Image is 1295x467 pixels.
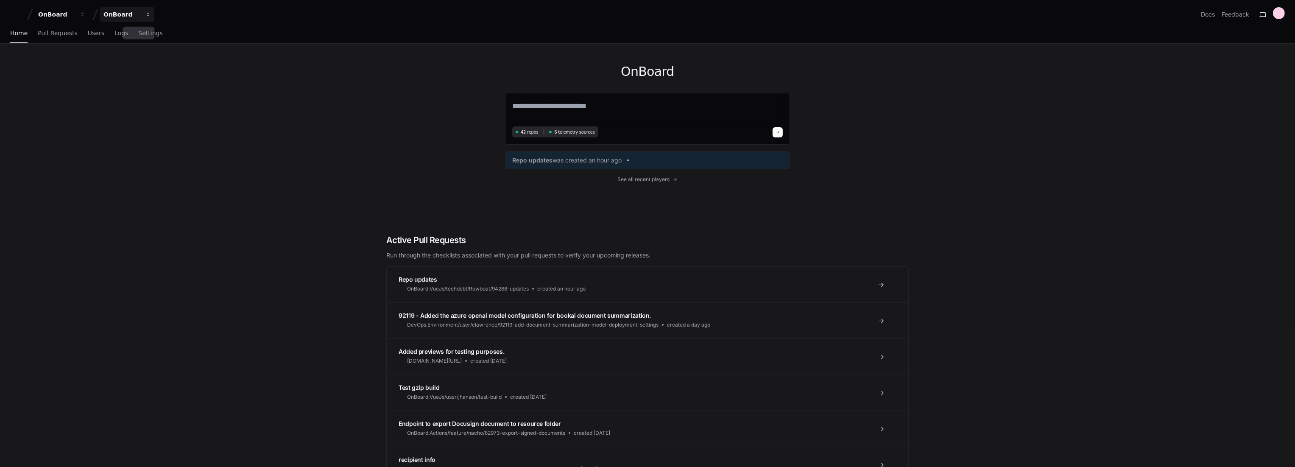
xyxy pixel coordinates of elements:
a: See all recent players [505,176,790,183]
span: created [DATE] [574,430,610,436]
span: created [DATE] [470,358,507,364]
span: Repo updates [512,156,553,165]
span: [DOMAIN_NAME][URL] [407,358,462,364]
a: 92119 - Added the azure openai model configuration for bookai document summarization.DevOps.Envir... [387,302,908,338]
span: created [DATE] [510,394,547,400]
span: Users [88,31,104,36]
span: OnBoard.Actions/feature/nacho/82973-export-signed-documents [407,430,565,436]
a: Repo updatesOnBoard.VueJs/techdebt/Rowboat/94268-updatescreated an hour ago [387,267,908,302]
span: 42 repos [521,129,539,135]
span: recipient info [399,456,435,463]
p: Run through the checklists associated with your pull requests to verify your upcoming releases. [386,251,909,260]
a: Endpoint to export Docusign document to resource folderOnBoard.Actions/feature/nacho/82973-export... [387,411,908,447]
span: Endpoint to export Docusign document to resource folder [399,420,561,427]
button: OnBoard [35,7,89,22]
span: Settings [138,31,162,36]
button: Feedback [1222,10,1249,19]
span: Pull Requests [38,31,77,36]
span: Added previews for testing purposes. [399,348,504,355]
span: created a day ago [667,322,710,328]
a: Docs [1201,10,1215,19]
span: 6 telemetry sources [554,129,594,135]
h2: Active Pull Requests [386,234,909,246]
a: Added previews for testing purposes.[DOMAIN_NAME][URL]created [DATE] [387,338,908,375]
a: Users [88,24,104,43]
h1: OnBoard [505,64,790,79]
span: OnBoard.VueJs/user/jhanson/test-build [407,394,502,400]
span: created an hour ago [537,285,586,292]
span: See all recent players [618,176,670,183]
span: Logs [114,31,128,36]
a: Repo updateswas created an hour ago [512,156,783,165]
a: Pull Requests [38,24,77,43]
button: OnBoard [100,7,154,22]
span: was created an hour ago [553,156,622,165]
span: Test gzip build [399,384,440,391]
span: Home [10,31,28,36]
a: Logs [114,24,128,43]
span: DevOps.Environment/user/clawrence/92119-add-document-summarization-model-deployment-settings [407,322,659,328]
a: Home [10,24,28,43]
span: OnBoard.VueJs/techdebt/Rowboat/94268-updates [407,285,529,292]
a: Test gzip buildOnBoard.VueJs/user/jhanson/test-buildcreated [DATE] [387,375,908,411]
div: OnBoard [103,10,140,19]
span: Repo updates [399,276,437,283]
a: Settings [138,24,162,43]
span: 92119 - Added the azure openai model configuration for bookai document summarization. [399,312,651,319]
div: OnBoard [38,10,75,19]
